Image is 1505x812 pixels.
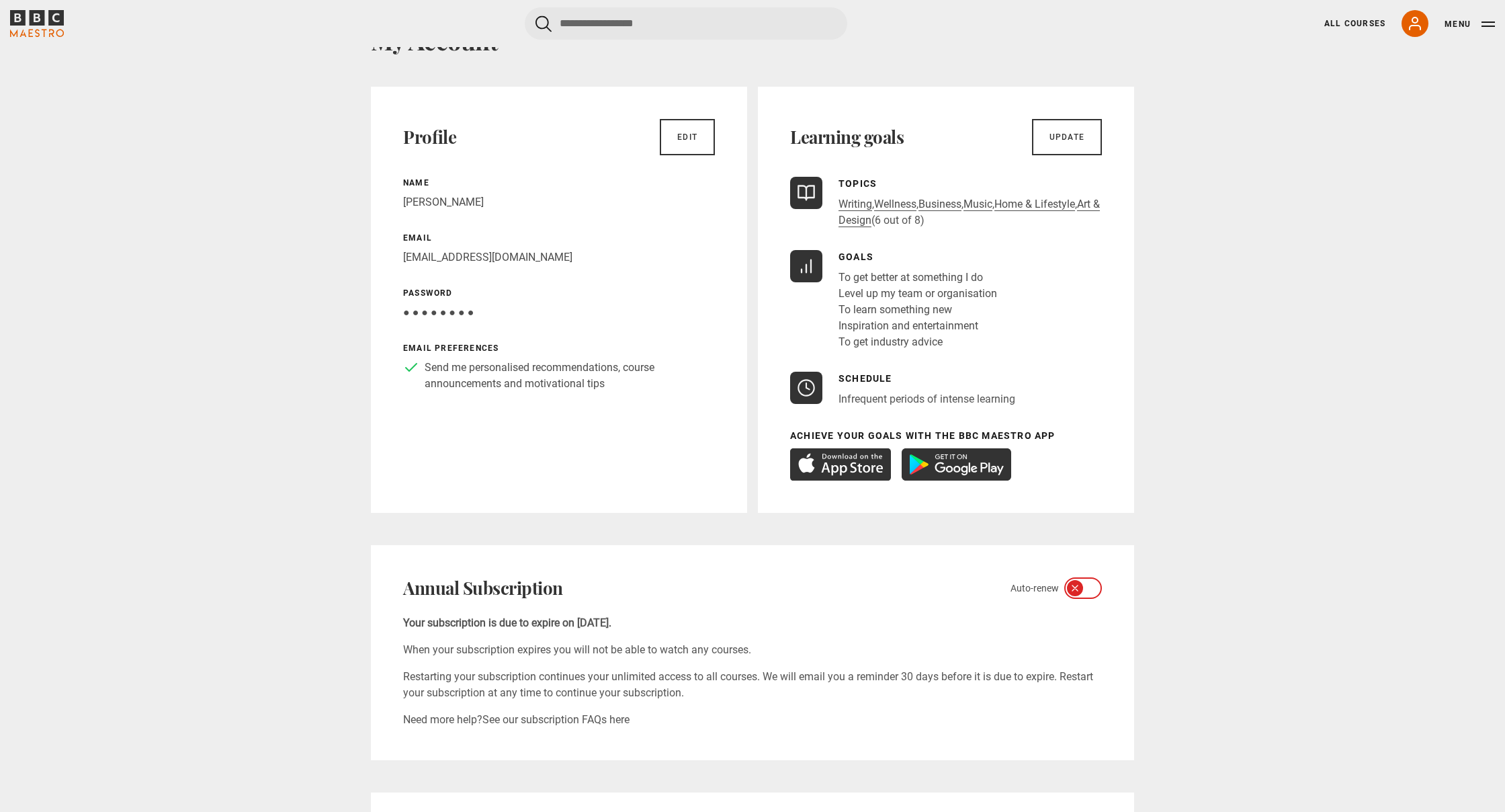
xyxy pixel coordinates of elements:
p: Name [403,177,715,189]
li: To get better at something I do [838,270,997,286]
h2: Learning goals [790,126,904,148]
li: Level up my team or organisation [838,286,997,302]
h2: Profile [403,126,456,148]
input: Search [525,7,847,40]
a: Update [1032,119,1102,155]
p: Restarting your subscription continues your unlimited access to all courses. We will email you a ... [403,669,1102,701]
p: When your subscription expires you will not be able to watch any courses. [403,642,1102,658]
p: Schedule [838,372,1015,386]
p: Infrequent periods of intense learning [838,391,1015,407]
a: Edit [660,119,715,155]
a: Music [963,198,992,211]
button: Submit the search query [535,15,552,32]
a: Wellness [874,198,916,211]
p: Password [403,287,715,299]
h1: My Account [371,26,1134,54]
a: See our subscription FAQs here [482,713,630,726]
p: Goals [838,250,997,264]
span: ● ● ● ● ● ● ● ● [403,306,474,319]
p: , , , , , (6 out of 8) [838,196,1102,229]
li: Inspiration and entertainment [838,318,997,334]
p: Send me personalised recommendations, course announcements and motivational tips [425,360,715,392]
a: Writing [838,198,872,211]
a: Home & Lifestyle [994,198,1075,211]
p: [PERSON_NAME] [403,194,715,210]
button: Toggle navigation [1445,17,1495,31]
li: To get industry advice [838,334,997,350]
h2: Annual Subscription [403,577,563,599]
p: Need more help? [403,712,1102,728]
p: [EMAIL_ADDRESS][DOMAIN_NAME] [403,249,715,266]
svg: BBC Maestro [10,10,64,37]
a: Business [918,198,961,211]
b: Your subscription is due to expire on [DATE]. [403,616,611,629]
a: All Courses [1324,17,1385,30]
p: Achieve your goals with the BBC Maestro App [790,429,1102,443]
span: Auto-renew [1010,581,1059,596]
p: Topics [838,177,1102,191]
p: Email [403,232,715,244]
p: Email preferences [403,342,715,354]
li: To learn something new [838,302,997,318]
